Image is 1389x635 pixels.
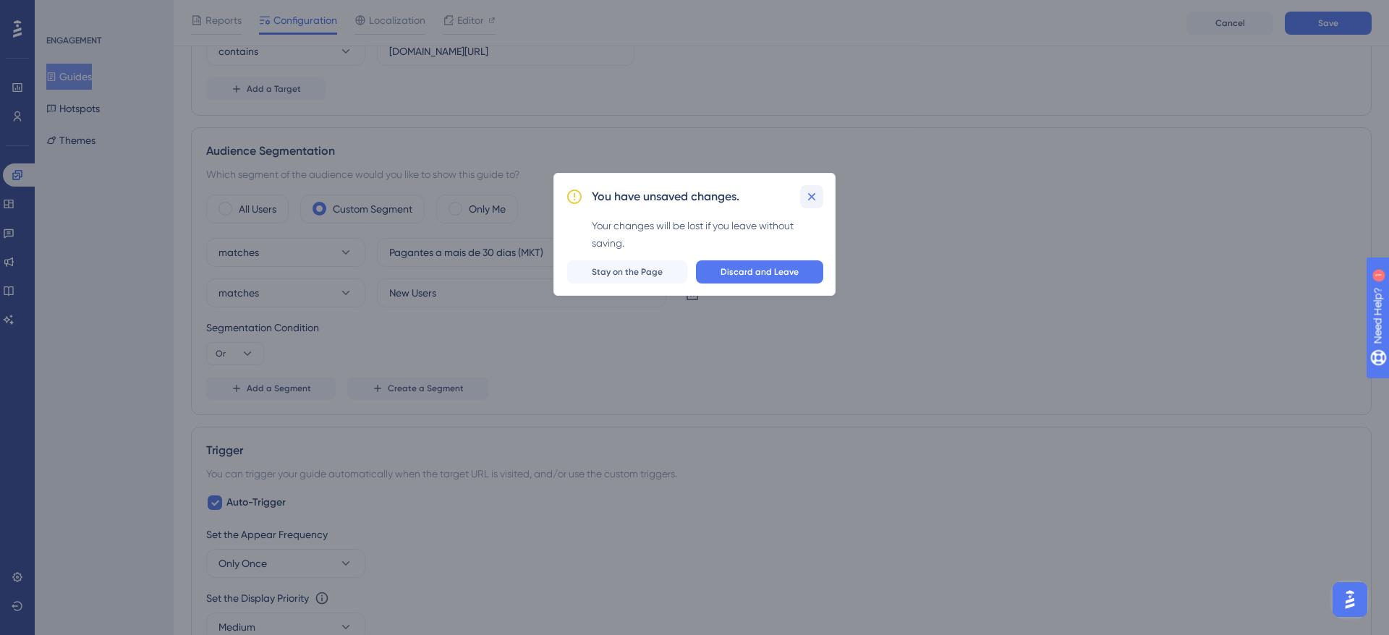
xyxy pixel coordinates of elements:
span: Need Help? [34,4,90,21]
span: Discard and Leave [721,266,799,278]
div: Your changes will be lost if you leave without saving. [592,217,823,252]
div: 1 [101,7,105,19]
h2: You have unsaved changes. [592,188,739,205]
span: Stay on the Page [592,266,663,278]
iframe: UserGuiding AI Assistant Launcher [1328,578,1372,621]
